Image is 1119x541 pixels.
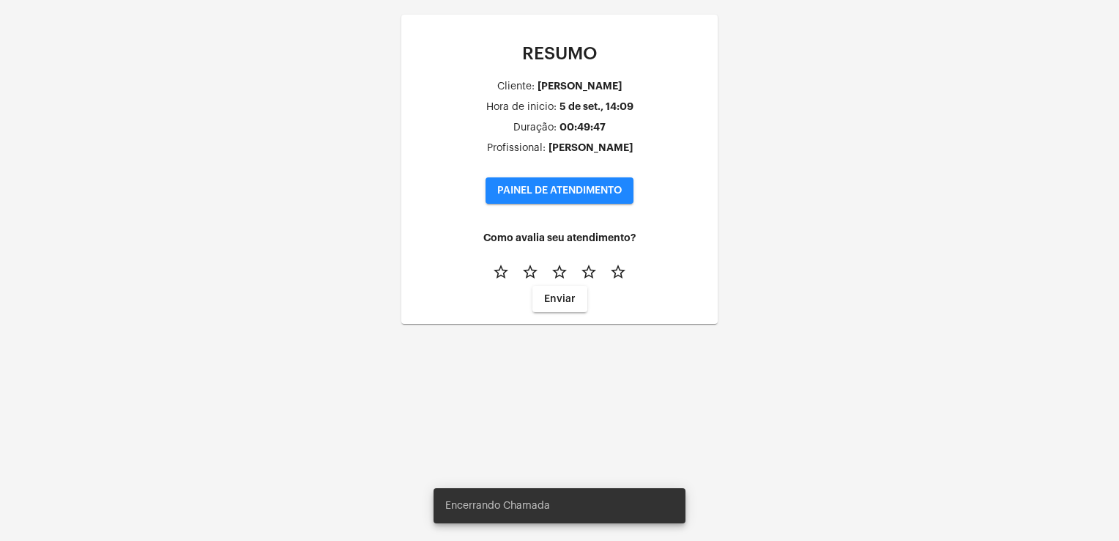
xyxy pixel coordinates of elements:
[538,81,622,92] div: [PERSON_NAME]
[497,81,535,92] div: Cliente:
[413,232,706,243] h4: Como avalia seu atendimento?
[413,44,706,63] p: RESUMO
[521,263,539,281] mat-icon: star_border
[559,101,633,112] div: 5 de set., 14:09
[445,498,550,513] span: Encerrando Chamada
[486,102,557,113] div: Hora de inicio:
[492,263,510,281] mat-icon: star_border
[549,142,633,153] div: [PERSON_NAME]
[544,294,576,304] span: Enviar
[580,263,598,281] mat-icon: star_border
[532,286,587,312] button: Enviar
[609,263,627,281] mat-icon: star_border
[486,177,633,204] button: PAINEL DE ATENDIMENTO
[513,122,557,133] div: Duração:
[559,122,606,133] div: 00:49:47
[497,185,622,196] span: PAINEL DE ATENDIMENTO
[551,263,568,281] mat-icon: star_border
[487,143,546,154] div: Profissional:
